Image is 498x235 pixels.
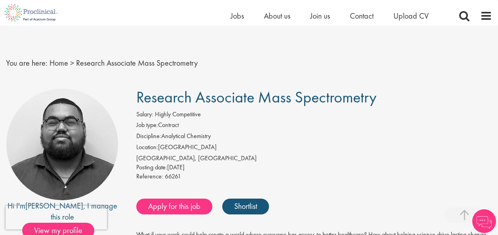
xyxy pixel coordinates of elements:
[136,132,161,141] label: Discipline:
[136,87,376,107] span: Research Associate Mass Spectrometry
[136,199,212,214] a: Apply for this job
[393,11,429,21] a: Upload CV
[136,154,492,163] div: [GEOGRAPHIC_DATA], [GEOGRAPHIC_DATA]
[22,224,102,235] a: View my profile
[76,58,198,68] span: Research Associate Mass Spectrometry
[231,11,244,21] a: Jobs
[222,199,269,214] a: Shortlist
[136,163,492,172] div: [DATE]
[136,143,492,154] li: [GEOGRAPHIC_DATA]
[165,172,181,180] span: 66261
[6,58,48,68] span: You are here:
[136,121,492,132] li: Contract
[6,206,107,229] iframe: reCAPTCHA
[70,58,74,68] span: >
[136,163,167,171] span: Posting date:
[136,110,153,119] label: Salary:
[25,201,83,211] a: [PERSON_NAME]
[310,11,330,21] a: Join us
[136,172,163,181] label: Reference:
[264,11,290,21] a: About us
[136,132,492,143] li: Analytical Chemistry
[350,11,374,21] a: Contact
[6,89,118,200] img: imeage of recruiter Ashley Bennett
[50,58,68,68] a: breadcrumb link
[472,209,496,233] img: Chatbot
[155,110,201,118] span: Highly Competitive
[136,143,158,152] label: Location:
[6,200,118,223] div: Hi I'm , I manage this role
[136,121,158,130] label: Job type:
